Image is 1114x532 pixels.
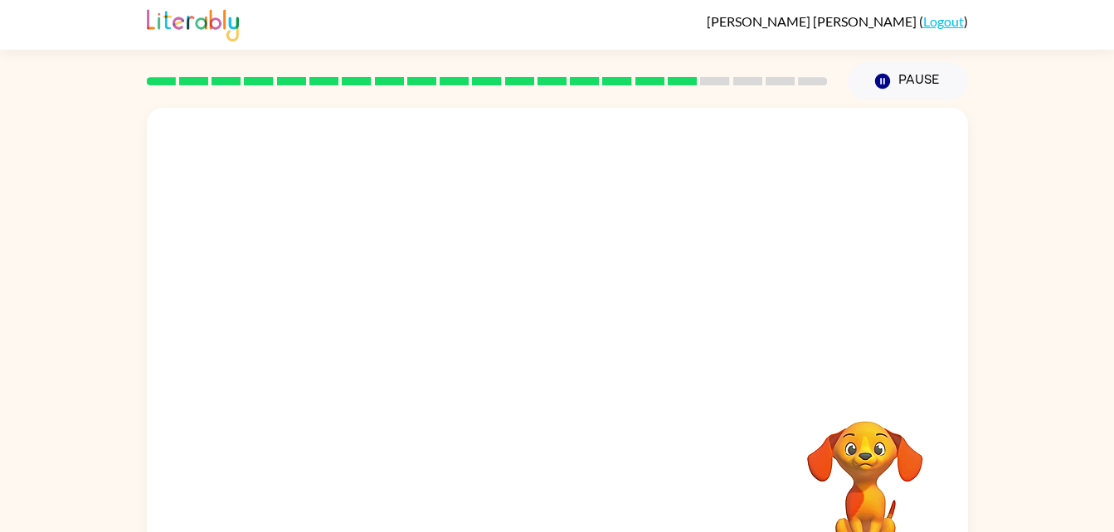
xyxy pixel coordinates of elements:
[147,5,239,41] img: Literably
[707,13,919,29] span: [PERSON_NAME] [PERSON_NAME]
[707,13,968,29] div: ( )
[923,13,964,29] a: Logout
[848,62,968,100] button: Pause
